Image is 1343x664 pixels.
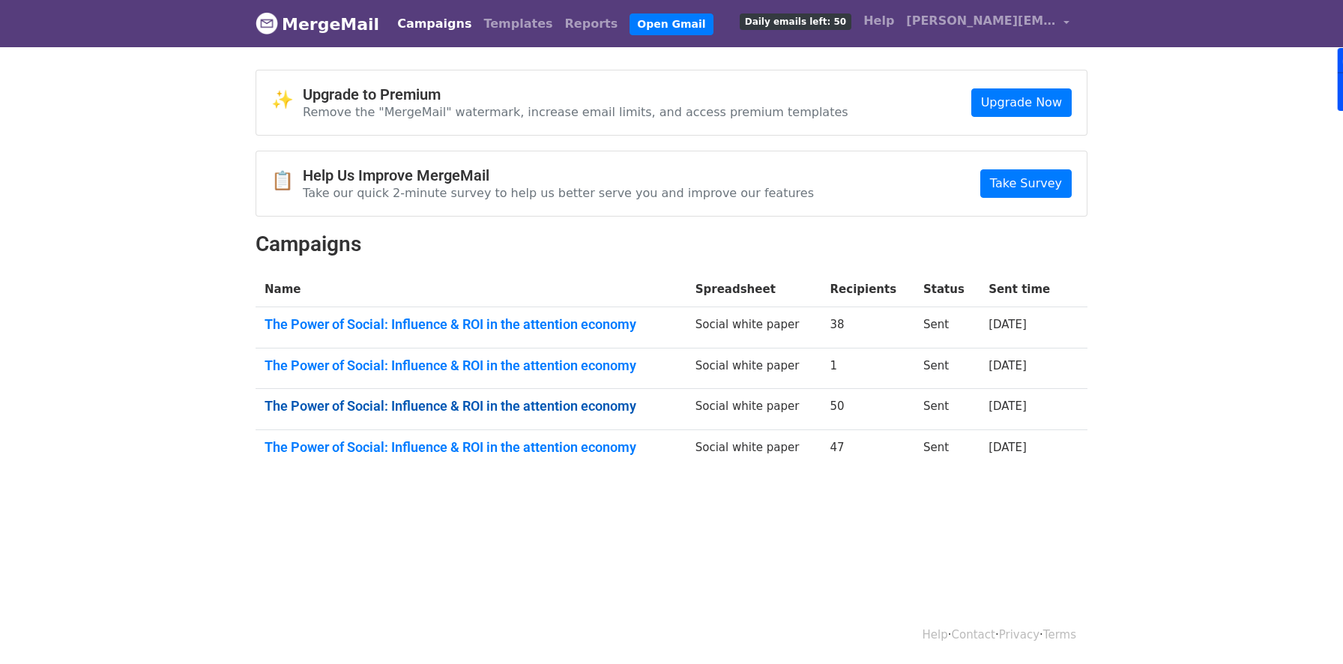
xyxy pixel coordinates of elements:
a: The Power of Social: Influence & ROI in the attention economy [265,398,677,414]
th: Sent time [980,272,1067,307]
p: Remove the "MergeMail" watermark, increase email limits, and access premium templates [303,104,848,120]
a: [PERSON_NAME][EMAIL_ADDRESS][DOMAIN_NAME] [900,6,1075,41]
a: Open Gmail [630,13,713,35]
a: [DATE] [989,399,1027,413]
a: [DATE] [989,318,1027,331]
a: Upgrade Now [971,88,1072,117]
a: Help [857,6,900,36]
h4: Upgrade to Premium [303,85,848,103]
span: ✨ [271,89,303,111]
h4: Help Us Improve MergeMail [303,166,814,184]
td: Social white paper [686,389,821,430]
td: 1 [821,348,914,389]
th: Status [914,272,980,307]
a: The Power of Social: Influence & ROI in the attention economy [265,357,677,374]
td: Social white paper [686,429,821,470]
th: Name [256,272,686,307]
span: Daily emails left: 50 [740,13,851,30]
a: Contact [952,628,995,642]
td: Social white paper [686,348,821,389]
td: Sent [914,429,980,470]
a: Campaigns [391,9,477,39]
td: Sent [914,389,980,430]
a: Terms [1043,628,1076,642]
td: Sent [914,307,980,348]
a: Templates [477,9,558,39]
a: [DATE] [989,359,1027,372]
th: Recipients [821,272,914,307]
td: Social white paper [686,307,821,348]
span: 📋 [271,170,303,192]
a: Privacy [999,628,1039,642]
p: Take our quick 2-minute survey to help us better serve you and improve our features [303,185,814,201]
a: MergeMail [256,8,379,40]
td: 38 [821,307,914,348]
img: MergeMail logo [256,12,278,34]
a: The Power of Social: Influence & ROI in the attention economy [265,316,677,333]
a: Help [923,628,948,642]
td: Sent [914,348,980,389]
a: Reports [559,9,624,39]
a: [DATE] [989,441,1027,454]
td: 47 [821,429,914,470]
iframe: Chat Widget [1268,592,1343,664]
a: The Power of Social: Influence & ROI in the attention economy [265,439,677,456]
td: 50 [821,389,914,430]
span: [PERSON_NAME][EMAIL_ADDRESS][DOMAIN_NAME] [906,12,1056,30]
h2: Campaigns [256,232,1087,257]
th: Spreadsheet [686,272,821,307]
a: Take Survey [980,169,1072,198]
a: Daily emails left: 50 [734,6,857,36]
